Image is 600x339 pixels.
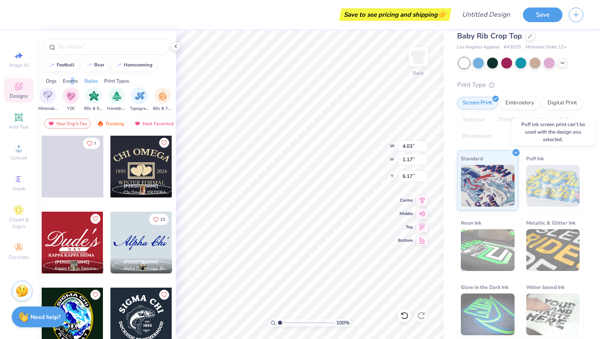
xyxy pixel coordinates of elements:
div: Screen Print [457,97,497,109]
div: Embroidery [500,97,540,109]
div: homecoming [124,63,152,67]
img: Minimalist Image [43,91,52,101]
div: Styles [84,77,98,85]
span: [PERSON_NAME] [124,259,158,265]
span: # 43035 [504,44,521,51]
div: Orgs [46,77,57,85]
div: Trending [93,119,128,129]
button: filter button [84,87,103,112]
div: filter for Y2K [62,87,79,112]
div: filter for Handdrawn [107,87,126,112]
span: 60s & 70s [153,106,172,112]
img: Back [410,48,427,65]
span: 7 [94,142,96,146]
button: football [44,59,78,71]
div: Save to see pricing and shipping [341,8,449,21]
button: filter button [38,87,57,112]
span: Y2K [67,106,75,112]
div: Foil [555,114,574,126]
img: most_fav.gif [48,121,55,126]
div: Most Favorited [130,119,177,129]
span: Add Text [9,124,29,130]
span: Typography [130,106,149,112]
div: filter for 80s & 90s [84,87,103,112]
span: Center [398,197,413,203]
span: 13 [160,218,165,222]
img: Neon Ink [461,229,515,271]
button: homecoming [111,59,156,71]
span: 👉 [437,9,447,19]
button: Like [159,290,169,300]
span: 100 % [336,319,350,326]
span: Bottom [398,238,413,243]
span: 80s & 90s [84,106,103,112]
div: Digital Print [542,97,582,109]
img: trending.gif [97,121,104,126]
span: [PERSON_NAME] [55,259,90,265]
span: Chi Omega, [GEOGRAPHIC_DATA][US_STATE] [124,190,169,196]
span: [PERSON_NAME] [124,183,158,189]
div: Events [63,77,78,85]
div: Puff ink screen print can’t be used with the design you selected. [511,119,595,145]
span: Water based Ink [526,283,565,291]
span: Greek [12,185,25,192]
div: filter for Typography [130,87,149,112]
div: Vinyl [529,114,552,126]
span: Neon Ink [461,218,481,227]
button: Like [149,214,169,225]
img: 80s & 90s Image [89,91,99,101]
span: Middle [398,211,413,217]
div: Rhinestones [457,130,497,143]
span: Designs [10,93,28,99]
img: Handdrawn Image [112,91,121,101]
img: most_fav.gif [134,121,141,126]
span: Minimum Order: 12 + [525,44,567,51]
img: Metallic & Glitter Ink [526,229,580,271]
span: Minimalist [38,106,57,112]
div: Transfers [493,114,526,126]
button: Like [83,138,100,149]
span: Decorate [9,254,29,261]
strong: Need help? [30,313,60,321]
span: Top [398,224,413,230]
div: bear [94,63,104,67]
div: filter for 60s & 70s [153,87,172,112]
img: Water based Ink [526,293,580,335]
img: trend_line.gif [86,63,92,68]
div: football [57,63,75,67]
img: trend_line.gif [48,63,55,68]
button: Like [90,214,100,224]
button: filter button [153,87,172,112]
span: Clipart & logos [4,216,33,230]
span: Metallic & Glitter Ink [526,218,575,227]
img: Glow in the Dark Ink [461,293,515,335]
div: Applique [457,114,490,126]
button: filter button [107,87,126,112]
span: Los Angeles Apparel [457,44,500,51]
span: Alpha Chi Omega, [GEOGRAPHIC_DATA][US_STATE] [124,266,169,272]
button: Like [159,138,169,148]
div: filter for Minimalist [38,87,57,112]
img: 60s & 70s Image [158,91,167,101]
div: Print Types [104,77,129,85]
img: Typography Image [135,91,145,101]
button: filter button [130,87,149,112]
div: Print Type [457,80,583,90]
img: trend_line.gif [115,63,122,68]
img: Standard [461,165,515,207]
button: Like [90,290,100,300]
span: Upload [10,154,27,161]
span: Kappa Kappa Gamma, [GEOGRAPHIC_DATA] [55,266,100,272]
input: Try "Alpha" [57,43,164,51]
span: Glow in the Dark Ink [461,283,508,291]
img: Puff Ink [526,165,580,207]
span: Puff Ink [526,154,544,163]
button: filter button [62,87,79,112]
img: Y2K Image [66,91,75,101]
div: Back [413,69,424,77]
button: bear [81,59,108,71]
div: Your Org's Fav [44,119,91,129]
span: Handdrawn [107,106,126,112]
input: Untitled Design [455,6,517,23]
span: Image AI [9,62,29,68]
